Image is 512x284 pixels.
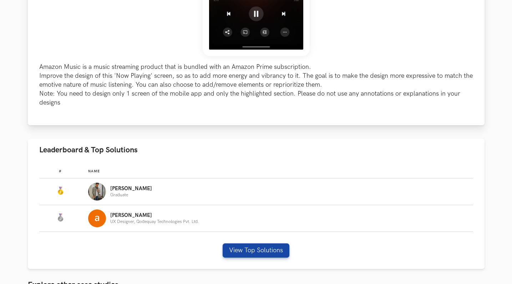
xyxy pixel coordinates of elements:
[39,163,473,232] table: Leaderboard
[88,209,106,227] img: Profile photo
[110,186,152,192] p: [PERSON_NAME]
[110,219,199,224] p: UX Designer, Qodequay Technologies Pvt. Ltd.
[56,213,65,222] img: Silver Medal
[39,62,473,107] p: Amazon Music is a music streaming product that is bundled with an Amazon Prime subscription. Impr...
[110,213,199,218] p: [PERSON_NAME]
[88,183,106,201] img: Profile photo
[223,243,289,258] button: View Top Solutions
[56,187,65,195] img: Gold Medal
[110,193,152,197] p: Graduate
[28,139,485,161] button: Leaderboard & Top Solutions
[88,169,100,173] span: Name
[59,169,62,173] span: #
[28,161,485,269] div: Leaderboard & Top Solutions
[39,145,138,155] span: Leaderboard & Top Solutions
